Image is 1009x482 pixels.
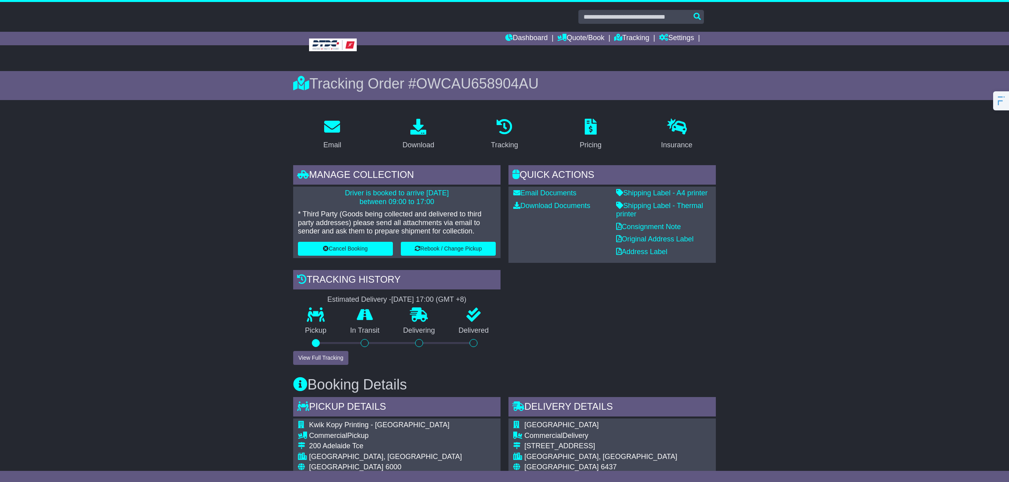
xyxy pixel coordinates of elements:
span: [GEOGRAPHIC_DATA] [524,463,599,471]
span: [GEOGRAPHIC_DATA] [524,421,599,429]
a: Pricing [574,116,607,153]
a: Consignment Note [616,223,681,231]
div: [DATE] 17:00 (GMT +8) [391,295,466,304]
span: 6437 [601,463,617,471]
span: Commercial [524,432,562,440]
p: Delivering [391,326,447,335]
a: Quote/Book [557,32,604,45]
div: [GEOGRAPHIC_DATA], [GEOGRAPHIC_DATA] [309,453,462,461]
span: 6000 [385,463,401,471]
a: Tracking [614,32,649,45]
a: Shipping Label - A4 printer [616,189,707,197]
div: Tracking [491,140,518,150]
a: Tracking [486,116,523,153]
span: Commercial [309,432,347,440]
p: In Transit [338,326,392,335]
div: Delivery [524,432,711,440]
a: Dashboard [505,32,548,45]
button: Cancel Booking [298,242,393,256]
p: Pickup [293,326,338,335]
button: Rebook / Change Pickup [401,242,496,256]
button: View Full Tracking [293,351,348,365]
div: [GEOGRAPHIC_DATA], [GEOGRAPHIC_DATA] [524,453,711,461]
div: Email [323,140,341,150]
span: Kwik Kopy Printing - [GEOGRAPHIC_DATA] [309,421,449,429]
a: Email Documents [513,189,576,197]
div: Pickup Details [293,397,501,418]
a: Settings [659,32,694,45]
p: Delivered [447,326,501,335]
div: Estimated Delivery - [293,295,501,304]
p: Driver is booked to arrive [DATE] between 09:00 to 17:00 [298,189,496,206]
h3: Booking Details [293,377,716,393]
div: Insurance [661,140,692,150]
a: Download [397,116,439,153]
a: Download Documents [513,202,590,210]
div: Quick Actions [508,165,716,187]
div: Manage collection [293,165,501,187]
a: Insurance [656,116,698,153]
div: Delivery Details [508,397,716,418]
div: 200 Adelaide Tce [309,442,462,451]
span: [GEOGRAPHIC_DATA] [309,463,383,471]
a: Email [318,116,346,153]
div: Pickup [309,432,462,440]
a: Shipping Label - Thermal printer [616,202,703,218]
div: Pricing [580,140,601,150]
a: Original Address Label [616,235,694,243]
div: Download [402,140,434,150]
div: Tracking Order # [293,75,716,92]
a: Address Label [616,248,667,256]
span: OWCAU658904AU [416,75,539,92]
div: Tracking history [293,270,501,291]
div: [STREET_ADDRESS] [524,442,711,451]
p: * Third Party (Goods being collected and delivered to third party addresses) please send all atta... [298,210,496,236]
